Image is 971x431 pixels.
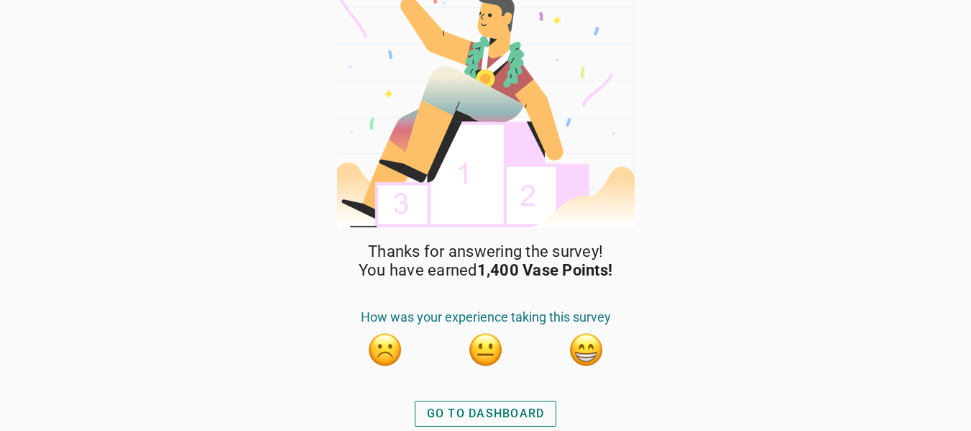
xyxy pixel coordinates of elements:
strong: 1,400 Vase Points! [477,261,613,279]
span: Thanks for answering the survey! [368,242,603,261]
button: GO TO DASHBOARD [415,401,557,427]
div: GO TO DASHBOARD [427,405,545,422]
div: How was your experience taking this survey [335,309,637,332]
span: You have earned [359,261,612,280]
